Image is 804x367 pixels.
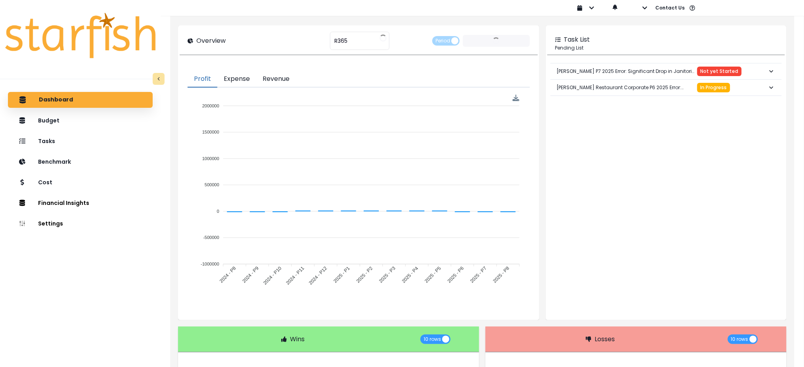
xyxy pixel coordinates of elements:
[217,71,256,88] button: Expense
[39,96,73,103] p: Dashboard
[219,266,237,284] tspan: 2024 - P8
[8,92,153,108] button: Dashboard
[424,335,441,344] span: 10 rows
[202,130,219,134] tspan: 1500000
[557,61,697,81] p: [PERSON_NAME] P7 2025 Error: Significant Drop in Janitorial Expense
[8,113,153,128] button: Budget
[38,138,55,145] p: Tasks
[308,266,329,286] tspan: 2024 - P12
[401,266,420,284] tspan: 2025 - P4
[290,335,305,344] p: Wins
[378,266,397,284] tspan: 2025 - P3
[355,266,374,284] tspan: 2025 - P2
[513,95,520,101] img: Download Profit
[447,266,465,284] tspan: 2025 - P6
[564,35,590,44] p: Task List
[188,71,217,88] button: Profit
[202,103,219,108] tspan: 2000000
[555,44,777,52] p: Pending List
[700,85,727,90] span: In Progress
[8,174,153,190] button: Cost
[263,266,283,286] tspan: 2024 - P10
[333,266,351,284] tspan: 2025 - P1
[203,235,219,240] tspan: -500000
[285,266,306,286] tspan: 2024 - P11
[334,32,347,49] span: R365
[205,182,219,187] tspan: 500000
[217,209,219,214] tspan: 0
[557,78,697,97] p: [PERSON_NAME] Restaurant Corporate P6 2025 Error: Significant Decrease in Property Insurance
[731,335,748,344] span: 10 rows
[492,266,511,284] tspan: 2025 - P8
[38,159,71,165] p: Benchmark
[196,36,226,46] p: Overview
[551,80,782,96] button: [PERSON_NAME] Restaurant Corporate P6 2025 Error: Significant Decrease in Property InsuranceIn Pr...
[8,154,153,170] button: Benchmark
[8,195,153,211] button: Financial Insights
[551,63,782,79] button: [PERSON_NAME] P7 2025 Error: Significant Drop in Janitorial ExpenseNot yet Started
[8,216,153,231] button: Settings
[242,266,260,284] tspan: 2024 - P9
[256,71,296,88] button: Revenue
[513,95,520,101] div: Menu
[595,335,615,344] p: Losses
[201,262,220,266] tspan: -1000000
[38,117,59,124] p: Budget
[8,133,153,149] button: Tasks
[424,266,443,284] tspan: 2025 - P5
[470,266,488,284] tspan: 2025 - P7
[202,156,219,161] tspan: 1000000
[38,179,52,186] p: Cost
[700,69,739,74] span: Not yet Started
